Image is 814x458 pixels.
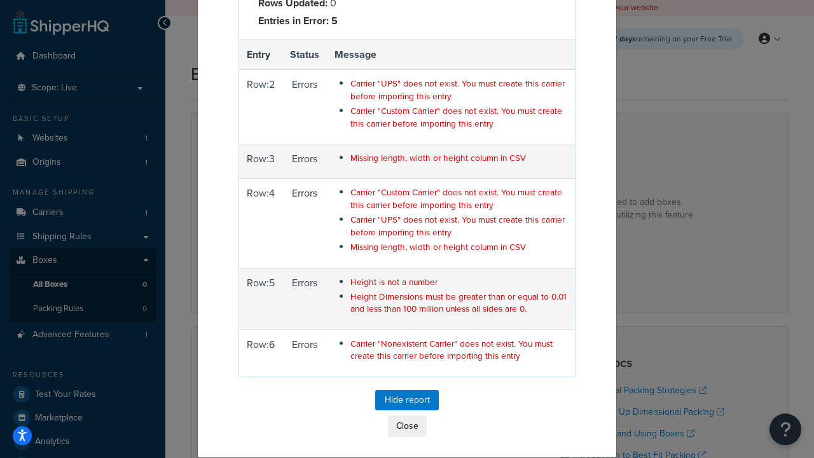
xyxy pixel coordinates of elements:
[350,240,526,253] span: Missing length, width or height column in CSV
[350,275,438,288] span: Height is not a number
[282,39,327,70] th: Status
[350,77,565,102] span: Carrier "UPS" does not exist. You must create this carrier before importing this entry
[239,39,282,70] th: Entry
[239,179,282,268] td: Row: 4
[350,337,553,362] span: Carrier "Nonexistent Carrier" does not exist. You must create this carrier before importing this ...
[282,179,327,268] td: Errors
[282,70,327,144] td: Errors
[282,144,327,179] td: Errors
[350,213,565,238] span: Carrier "UPS" does not exist. You must create this carrier before importing this entry
[282,268,327,330] td: Errors
[350,151,526,164] span: Missing length, width or height column in CSV
[239,144,282,179] td: Row: 3
[239,330,282,376] td: Row: 6
[258,13,338,28] strong: Entries in Error: 5
[327,39,575,70] th: Message
[388,415,427,437] button: Close
[350,186,562,211] span: Carrier "Custom Carrier" does not exist. You must create this carrier before importing this entry
[239,268,282,330] td: Row: 5
[282,330,327,376] td: Errors
[350,290,567,315] span: Height Dimensions must be greater than or equal to 0.01 and less than 100 million unless all side...
[350,104,562,129] span: Carrier "Custom Carrier" does not exist. You must create this carrier before importing this entry
[239,70,282,144] td: Row: 2
[375,390,439,410] button: Hide report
